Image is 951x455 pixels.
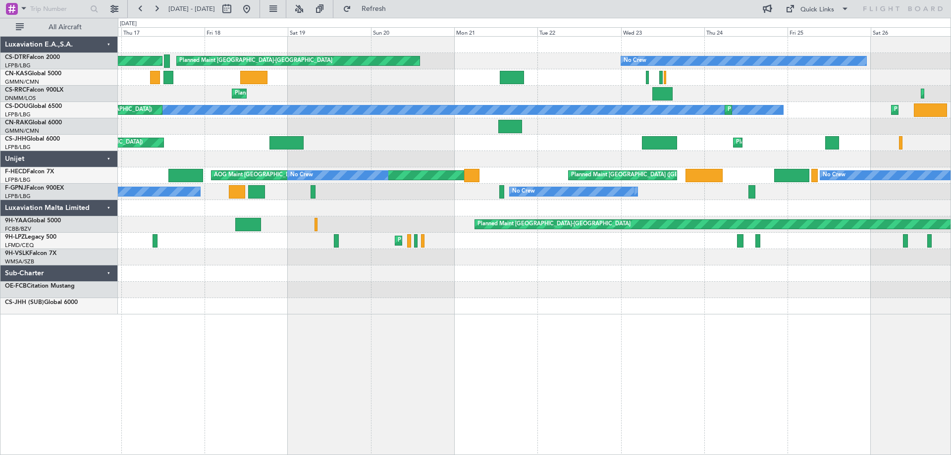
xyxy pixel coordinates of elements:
[736,135,892,150] div: Planned Maint [GEOGRAPHIC_DATA] ([GEOGRAPHIC_DATA])
[5,218,27,224] span: 9H-YAA
[823,168,845,183] div: No Crew
[5,225,31,233] a: FCBB/BZV
[5,87,63,93] a: CS-RRCFalcon 900LX
[5,193,31,200] a: LFPB/LBG
[371,27,454,36] div: Sun 20
[5,144,31,151] a: LFPB/LBG
[512,184,535,199] div: No Crew
[168,4,215,13] span: [DATE] - [DATE]
[788,27,871,36] div: Fri 25
[704,27,788,36] div: Thu 24
[5,234,56,240] a: 9H-LPZLegacy 500
[5,283,75,289] a: OE-FCBCitation Mustang
[5,103,62,109] a: CS-DOUGlobal 6500
[5,258,34,265] a: WMSA/SZB
[5,71,28,77] span: CN-KAS
[30,1,87,16] input: Trip Number
[398,233,554,248] div: Planned Maint [GEOGRAPHIC_DATA] ([GEOGRAPHIC_DATA])
[5,136,26,142] span: CS-JHH
[5,169,27,175] span: F-HECD
[26,24,105,31] span: All Aircraft
[5,103,28,109] span: CS-DOU
[5,71,61,77] a: CN-KASGlobal 5000
[621,27,704,36] div: Wed 23
[5,169,54,175] a: F-HECDFalcon 7X
[537,27,621,36] div: Tue 22
[571,168,727,183] div: Planned Maint [GEOGRAPHIC_DATA] ([GEOGRAPHIC_DATA])
[5,120,62,126] a: CN-RAKGlobal 6000
[5,283,27,289] span: OE-FCB
[5,111,31,118] a: LFPB/LBG
[205,27,288,36] div: Fri 18
[454,27,537,36] div: Mon 21
[5,127,39,135] a: GMMN/CMN
[5,78,39,86] a: GMMN/CMN
[5,300,44,305] span: CS-JHH (SUB)
[5,300,78,305] a: CS-JHH (SUB)Global 6000
[288,27,371,36] div: Sat 19
[5,136,60,142] a: CS-JHHGlobal 6000
[5,218,61,224] a: 9H-YAAGlobal 5000
[5,54,26,60] span: CS-DTR
[728,102,764,117] div: Planned Maint
[5,54,60,60] a: CS-DTRFalcon 2000
[353,5,395,12] span: Refresh
[179,53,332,68] div: Planned Maint [GEOGRAPHIC_DATA]-[GEOGRAPHIC_DATA]
[5,62,31,69] a: LFPB/LBG
[781,1,854,17] button: Quick Links
[235,86,391,101] div: Planned Maint [GEOGRAPHIC_DATA] ([GEOGRAPHIC_DATA])
[624,53,646,68] div: No Crew
[338,1,398,17] button: Refresh
[120,20,137,28] div: [DATE]
[5,251,29,256] span: 9H-VSLK
[5,185,26,191] span: F-GPNJ
[214,168,301,183] div: AOG Maint [GEOGRAPHIC_DATA]
[5,95,36,102] a: DNMM/LOS
[5,234,25,240] span: 9H-LPZ
[11,19,107,35] button: All Aircraft
[121,27,205,36] div: Thu 17
[5,176,31,184] a: LFPB/LBG
[5,120,28,126] span: CN-RAK
[5,251,56,256] a: 9H-VSLKFalcon 7X
[5,87,26,93] span: CS-RRC
[800,5,834,15] div: Quick Links
[290,168,313,183] div: No Crew
[5,185,64,191] a: F-GPNJFalcon 900EX
[5,242,34,249] a: LFMD/CEQ
[477,217,631,232] div: Planned Maint [GEOGRAPHIC_DATA]-[GEOGRAPHIC_DATA]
